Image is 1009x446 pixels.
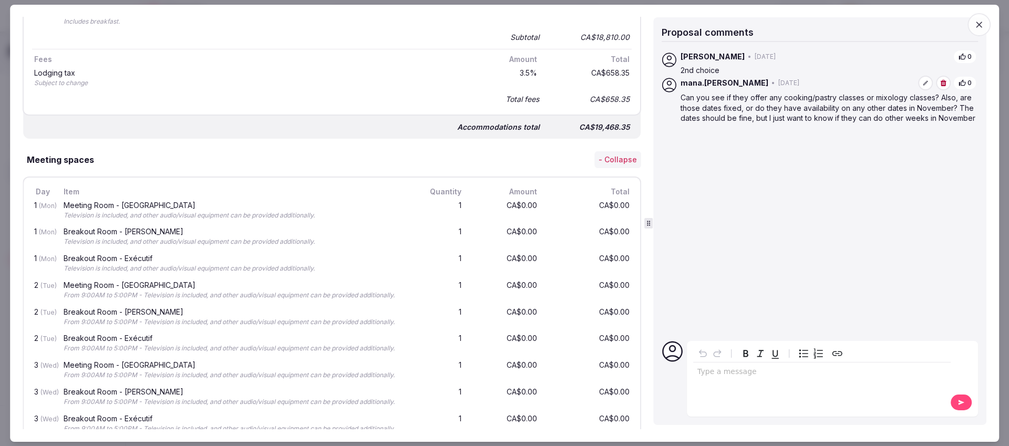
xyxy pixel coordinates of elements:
[472,386,539,409] div: CA$0.00
[548,253,632,275] div: CA$0.00
[967,53,972,61] span: 0
[64,255,403,262] div: Breakout Room - Exécutif
[693,362,951,383] div: editable markdown
[548,92,632,107] div: CA$658.35
[34,69,461,77] div: Lodging tax
[681,65,976,76] p: 2nd choice
[32,413,53,435] div: 3
[548,199,632,222] div: CA$0.00
[413,253,464,275] div: 1
[32,333,53,355] div: 2
[954,50,976,64] button: 0
[32,6,53,28] div: 3
[64,361,403,369] div: Meeting Room - [GEOGRAPHIC_DATA]
[796,346,826,361] div: toggle group
[548,226,632,248] div: CA$0.00
[413,386,464,409] div: 1
[830,346,845,361] button: Create link
[64,201,403,209] div: Meeting Room - [GEOGRAPHIC_DATA]
[64,264,403,273] div: Television is included, and other audio/visual equipment can be provided additionally.
[32,54,464,65] div: Fees
[594,151,641,168] button: - Collapse
[413,199,464,222] div: 1
[40,415,59,423] span: (Wed)
[64,344,403,353] div: From 9:00AM to 5:00PM - Television is included, and other audio/visual equipment can be provided ...
[32,253,53,275] div: 1
[64,308,403,316] div: Breakout Room - [PERSON_NAME]
[23,153,94,166] h3: Meeting spaces
[39,201,57,209] span: (Mon)
[64,415,403,422] div: Breakout Room - Exécutif
[472,253,539,275] div: CA$0.00
[548,413,632,435] div: CA$0.00
[548,359,632,382] div: CA$0.00
[548,306,632,329] div: CA$0.00
[34,79,461,88] div: Subject to change
[64,424,403,433] div: From 9:00AM to 5:00PM - Television is included, and other audio/visual equipment can be provided ...
[548,386,632,409] div: CA$0.00
[662,26,754,37] span: Proposal comments
[64,282,403,289] div: Meeting Room - [GEOGRAPHIC_DATA]
[64,211,403,220] div: Television is included, and other audio/visual equipment can be provided additionally.
[472,199,539,222] div: CA$0.00
[548,6,632,28] div: CA$6,270.00
[413,333,464,355] div: 1
[39,255,57,263] span: (Mon)
[32,359,53,382] div: 3
[64,228,403,235] div: Breakout Room - [PERSON_NAME]
[40,361,59,369] span: (Wed)
[472,67,539,90] div: 3.5 %
[64,17,403,26] div: Includes breakfast.
[681,78,768,88] span: mana.[PERSON_NAME]
[413,185,464,197] div: Quantity
[413,226,464,248] div: 1
[472,279,539,302] div: CA$0.00
[32,199,53,222] div: 1
[506,94,539,105] div: Total fees
[472,359,539,382] div: CA$0.00
[64,371,403,380] div: From 9:00AM to 5:00PM - Television is included, and other audio/visual equipment can be provided ...
[755,53,776,61] span: [DATE]
[768,346,783,361] button: Underline
[771,79,775,88] span: •
[510,32,539,43] div: Subtotal
[548,120,632,134] div: CA$19,468.35
[796,346,811,361] button: Bulleted list
[413,413,464,435] div: 1
[64,388,403,396] div: Breakout Room - [PERSON_NAME]
[548,30,632,45] div: CA$18,810.00
[472,226,539,248] div: CA$0.00
[548,185,632,197] div: Total
[32,279,53,302] div: 2
[413,279,464,302] div: 1
[954,77,976,90] button: 0
[32,226,53,248] div: 1
[64,318,403,327] div: From 9:00AM to 5:00PM - Television is included, and other audio/visual equipment can be provided ...
[413,359,464,382] div: 1
[413,306,464,329] div: 1
[40,308,57,316] span: (Tue)
[472,333,539,355] div: CA$0.00
[64,291,403,300] div: From 9:00AM to 5:00PM - Television is included, and other audio/visual equipment can be provided ...
[778,79,799,88] span: [DATE]
[32,185,53,197] div: Day
[472,185,539,197] div: Amount
[548,279,632,302] div: CA$0.00
[548,333,632,355] div: CA$0.00
[738,346,753,361] button: Bold
[681,92,976,123] p: Can you see if they offer any cooking/pastry classes or mixology classes? Also, are those dates f...
[472,306,539,329] div: CA$0.00
[39,228,57,236] span: (Mon)
[64,335,403,342] div: Breakout Room - Exécutif
[32,306,53,329] div: 2
[40,282,57,289] span: (Tue)
[967,79,972,88] span: 0
[472,6,539,28] div: CA$209.00
[413,6,464,28] div: 30
[40,335,57,343] span: (Tue)
[64,237,403,246] div: Television is included, and other audio/visual equipment can be provided additionally.
[548,67,632,90] div: CA$658.35
[811,346,826,361] button: Numbered list
[40,388,59,396] span: (Wed)
[548,54,632,65] div: Total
